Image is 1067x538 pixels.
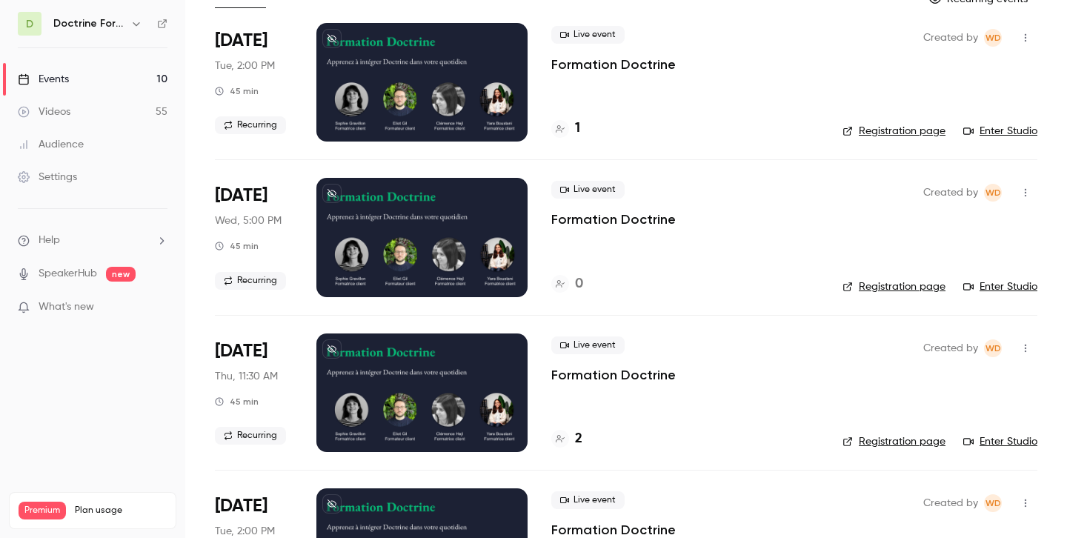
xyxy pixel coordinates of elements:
div: Sep 3 Wed, 5:00 PM (Europe/Paris) [215,178,293,296]
span: Webinar Doctrine [984,339,1002,357]
span: Plan usage [75,505,167,517]
a: Formation Doctrine [551,366,676,384]
iframe: Noticeable Trigger [150,301,167,314]
div: Events [18,72,69,87]
div: Audience [18,137,84,152]
span: What's new [39,299,94,315]
a: 1 [551,119,580,139]
div: 45 min [215,240,259,252]
div: 45 min [215,85,259,97]
span: new [106,267,136,282]
div: Videos [18,104,70,119]
li: help-dropdown-opener [18,233,167,248]
span: Webinar Doctrine [984,494,1002,512]
span: Thu, 11:30 AM [215,369,278,384]
a: Formation Doctrine [551,210,676,228]
h4: 0 [575,274,583,294]
h4: 2 [575,429,582,449]
a: 2 [551,429,582,449]
span: Live event [551,336,625,354]
a: Registration page [842,124,945,139]
span: Wed, 5:00 PM [215,213,282,228]
span: [DATE] [215,29,267,53]
a: Enter Studio [963,279,1037,294]
span: Webinar Doctrine [984,29,1002,47]
span: Webinar Doctrine [984,184,1002,202]
span: Premium [19,502,66,519]
span: Created by [923,29,978,47]
span: Recurring [215,427,286,445]
a: SpeakerHub [39,266,97,282]
span: Recurring [215,116,286,134]
span: [DATE] [215,184,267,207]
span: [DATE] [215,494,267,518]
span: Created by [923,339,978,357]
span: WD [985,339,1001,357]
span: Created by [923,494,978,512]
span: [DATE] [215,339,267,363]
div: Sep 4 Thu, 11:30 AM (Europe/Paris) [215,333,293,452]
h4: 1 [575,119,580,139]
a: Registration page [842,434,945,449]
span: Recurring [215,272,286,290]
h6: Doctrine Formation Corporate [53,16,124,31]
div: Settings [18,170,77,185]
a: Formation Doctrine [551,56,676,73]
span: Live event [551,26,625,44]
span: Live event [551,181,625,199]
span: WD [985,184,1001,202]
span: Live event [551,491,625,509]
a: Registration page [842,279,945,294]
span: WD [985,29,1001,47]
span: Help [39,233,60,248]
div: 45 min [215,396,259,408]
span: D [26,16,33,32]
div: Sep 2 Tue, 2:00 PM (Europe/Paris) [215,23,293,142]
a: 0 [551,274,583,294]
a: Enter Studio [963,124,1037,139]
a: Enter Studio [963,434,1037,449]
span: Created by [923,184,978,202]
span: WD [985,494,1001,512]
span: Tue, 2:00 PM [215,59,275,73]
